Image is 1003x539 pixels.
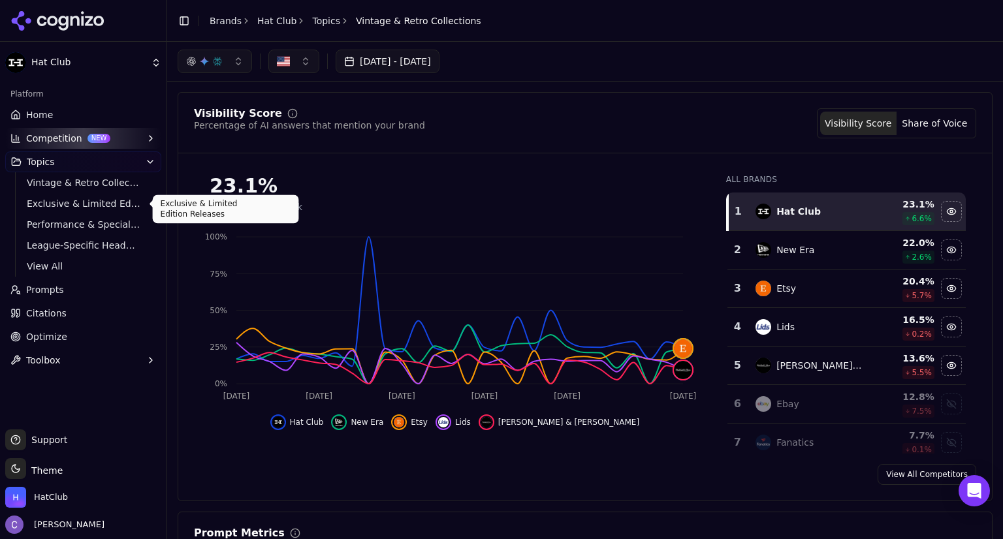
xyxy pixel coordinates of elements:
a: Exclusive & Limited Edition Releases [22,194,146,213]
img: etsy [756,281,771,296]
div: 1 [734,204,742,219]
span: Lids [455,417,471,427]
tspan: [DATE] [389,392,415,401]
tspan: [DATE] [554,392,581,401]
span: View All [27,260,140,273]
a: Topics [312,14,340,27]
nav: breadcrumb [210,14,481,27]
tr: 4lidsLids16.5%0.2%Hide lids data [727,308,966,346]
span: Support [26,433,67,446]
div: Lids [776,320,795,333]
a: Vintage & Retro Collections [22,174,146,192]
img: etsy [394,417,404,427]
div: 23.1 % [210,174,700,198]
span: Hat Club [31,57,146,69]
span: Vintage & Retro Collections [356,14,481,27]
span: Hat Club [290,417,324,427]
img: Chris Hayes [5,516,24,534]
button: Hide lids data [941,316,962,337]
tr: 3etsyEtsy20.4%5.7%Hide etsy data [727,269,966,308]
tspan: 0% [215,379,227,388]
p: Exclusive & Limited Edition Releases [161,198,291,219]
button: Hide etsy data [941,278,962,299]
div: [PERSON_NAME] & [PERSON_NAME] [776,359,863,372]
div: Visibility Score [194,108,282,119]
img: fanatics [756,435,771,450]
div: 3 [733,281,742,296]
img: Hat Club [5,52,26,73]
div: New Era [776,243,814,256]
button: Show ebay data [941,393,962,414]
button: Hide lids data [436,414,471,430]
img: mitchell & ness [481,417,492,427]
div: 20.4 % [874,275,934,288]
div: 5 [733,358,742,373]
button: Topics [5,151,161,172]
span: 2.6 % [912,252,932,262]
a: View All [22,257,146,275]
div: 23.1 % [874,198,934,211]
div: Open Intercom Messenger [959,475,990,506]
span: Vintage & Retro Collections [27,176,140,189]
span: Etsy [411,417,428,427]
button: Open user button [5,516,104,534]
button: Hide mitchell & ness data [479,414,639,430]
span: [PERSON_NAME] [29,519,104,531]
button: Hide new era data [331,414,383,430]
button: Show fanatics data [941,432,962,453]
div: 4 [733,319,742,335]
button: Hide etsy data [391,414,428,430]
img: mitchell & ness [756,358,771,373]
tspan: 100% [205,232,227,241]
tspan: [DATE] [223,392,250,401]
span: Citations [26,307,67,320]
span: New Era [351,417,383,427]
a: Hat Club [257,14,296,27]
button: CompetitionNEW [5,128,161,149]
div: 7.7 % [874,429,934,442]
span: NEW [88,134,111,143]
button: Hide hat club data [941,201,962,222]
span: Optimize [26,330,67,343]
img: lids [438,417,449,427]
span: League-Specific Headwear [27,239,140,252]
div: 6 [733,396,742,412]
tspan: [DATE] [670,392,697,401]
img: new era [756,242,771,258]
div: 7 [733,435,742,450]
tspan: 75% [210,269,227,279]
span: 0.1 % [912,444,932,455]
img: hat club [273,417,283,427]
span: Toolbox [26,354,61,367]
span: 0.2 % [912,329,932,339]
tspan: 25% [210,343,227,352]
span: Topics [27,155,55,168]
a: Optimize [5,326,161,347]
span: Performance & Specialty Headwear [27,218,140,231]
a: Prompts [5,279,161,300]
img: ebay [756,396,771,412]
button: Visibility Score [820,112,897,135]
a: Brands [210,16,242,26]
div: Prompt Metrics [194,528,285,538]
span: Prompts [26,283,64,296]
span: Competition [26,132,82,145]
img: US [277,55,290,68]
div: Etsy [776,282,796,295]
span: Theme [26,465,63,476]
div: 2 [733,242,742,258]
button: Toolbox [5,350,161,371]
span: 7.5 % [912,406,932,416]
div: 22.0 % [874,236,934,249]
tspan: [DATE] [471,392,498,401]
img: mitchell & ness [674,361,692,379]
tspan: [DATE] [306,392,332,401]
a: Citations [5,303,161,324]
div: Platform [5,84,161,104]
span: 5.7 % [912,290,932,301]
tr: 6ebayEbay12.8%7.5%Show ebay data [727,385,966,423]
span: [PERSON_NAME] & [PERSON_NAME] [498,417,639,427]
tspan: 50% [210,306,227,315]
tr: 5mitchell & ness[PERSON_NAME] & [PERSON_NAME]13.6%5.5%Hide mitchell & ness data [727,346,966,385]
tr: 7fanaticsFanatics7.7%0.1%Show fanatics data [727,423,966,462]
